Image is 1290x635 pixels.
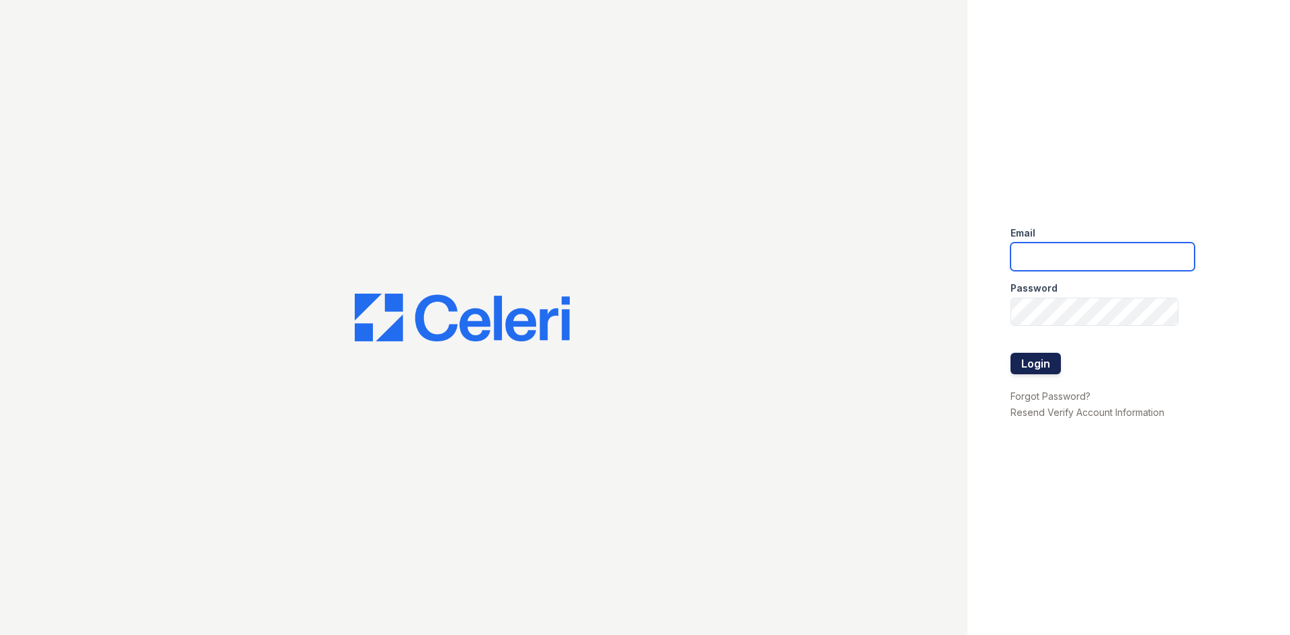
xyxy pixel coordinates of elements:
[1010,407,1164,418] a: Resend Verify Account Information
[1010,282,1058,295] label: Password
[1010,353,1061,374] button: Login
[1010,226,1035,240] label: Email
[1010,390,1090,402] a: Forgot Password?
[355,294,570,342] img: CE_Logo_Blue-a8612792a0a2168367f1c8372b55b34899dd931a85d93a1a3d3e32e68fde9ad4.png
